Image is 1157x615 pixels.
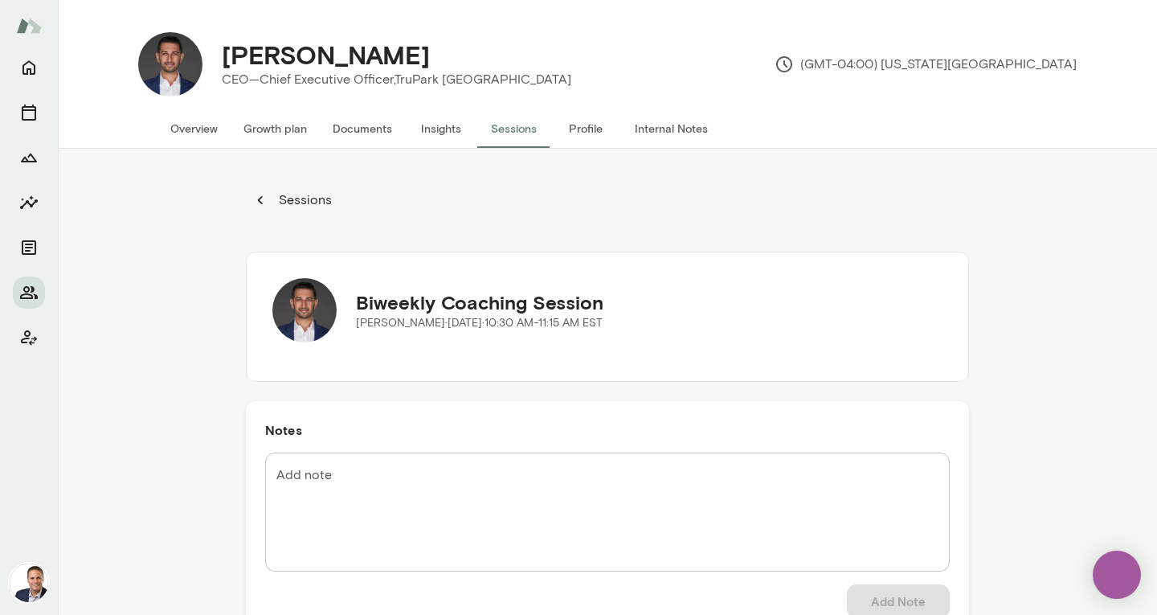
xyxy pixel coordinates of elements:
button: Sessions [477,109,550,148]
p: CEO—Chief Executive Officer, TruPark [GEOGRAPHIC_DATA] [222,70,571,89]
button: Insights [405,109,477,148]
button: Overview [157,109,231,148]
button: Home [13,51,45,84]
button: Sessions [13,96,45,129]
button: Documents [320,109,405,148]
h6: Notes [265,420,950,440]
img: Aaron Alamary [272,278,337,342]
img: Aaron Alamary [138,32,202,96]
button: Insights [13,187,45,219]
button: Growth Plan [13,141,45,174]
button: Client app [13,322,45,354]
h4: [PERSON_NAME] [222,39,430,70]
button: Growth plan [231,109,320,148]
button: Documents [13,232,45,264]
p: (GMT-04:00) [US_STATE][GEOGRAPHIC_DATA] [775,55,1077,74]
h5: Biweekly Coaching Session [356,289,603,315]
p: Sessions [276,191,332,210]
button: Profile [550,109,622,148]
p: [PERSON_NAME] · [DATE] · 10:30 AM-11:15 AM EST [356,315,603,331]
img: Mento [16,10,42,41]
img: Jon Fraser [10,564,48,602]
button: Internal Notes [622,109,721,148]
button: Members [13,277,45,309]
button: Sessions [246,184,341,216]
